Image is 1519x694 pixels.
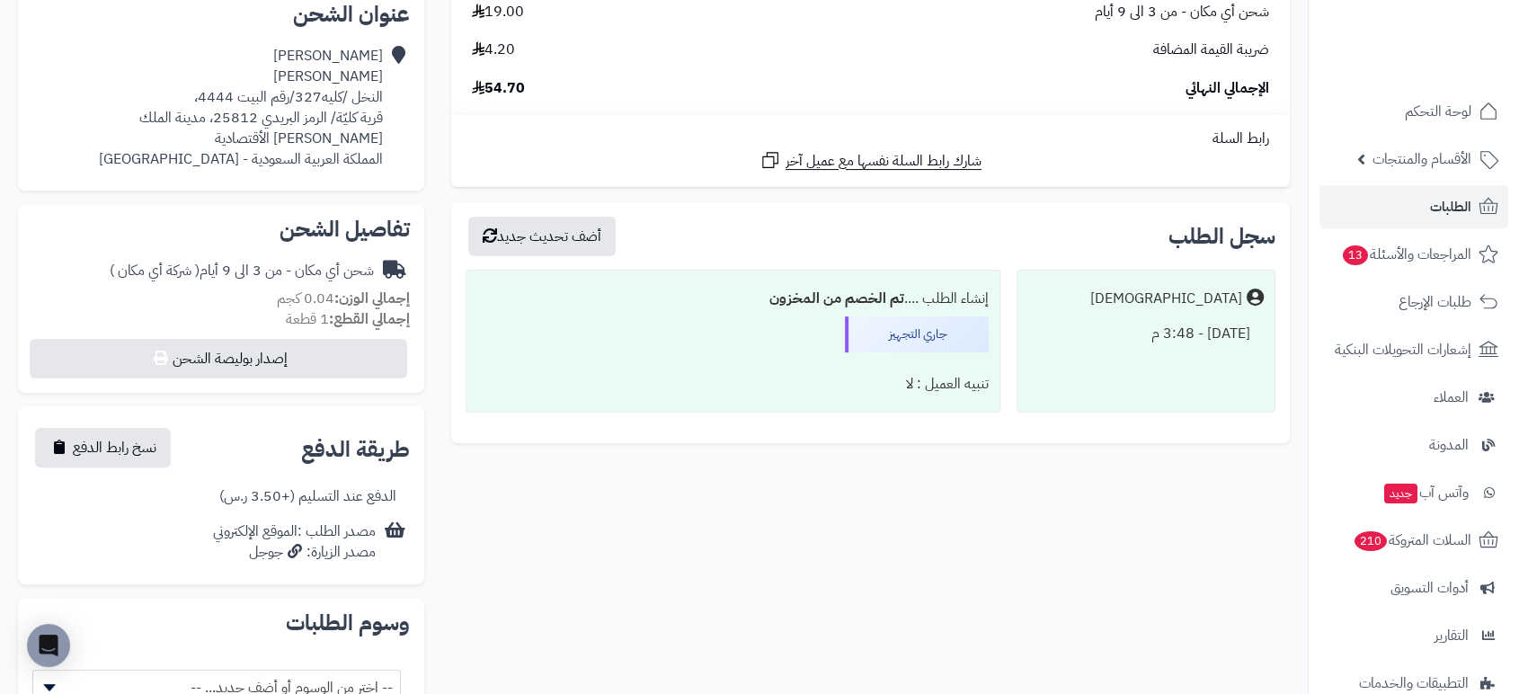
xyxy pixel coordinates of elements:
strong: إجمالي القطع: [329,308,410,330]
span: 13 [1343,245,1369,266]
button: إصدار بوليصة الشحن [30,339,407,378]
div: جاري التجهيز [845,316,989,352]
a: طلبات الإرجاع [1319,280,1508,324]
a: شارك رابط السلة نفسها مع عميل آخر [759,149,982,172]
span: أدوات التسويق [1390,575,1469,601]
div: [DATE] - 3:48 م [1028,316,1264,351]
div: Open Intercom Messenger [27,624,70,667]
div: مصدر الطلب :الموقع الإلكتروني [213,521,376,563]
div: مصدر الزيارة: جوجل [213,542,376,563]
a: أدوات التسويق [1319,566,1508,609]
strong: إجمالي الوزن: [334,288,410,309]
h3: سجل الطلب [1168,226,1275,247]
span: 210 [1355,531,1388,552]
span: جديد [1384,484,1417,503]
div: رابط السلة [458,129,1283,149]
button: نسخ رابط الدفع [35,428,171,467]
span: المدونة [1429,432,1469,458]
span: السلات المتروكة [1353,528,1471,553]
button: أضف تحديث جديد [468,217,616,256]
h2: طريقة الدفع [301,439,410,460]
span: 4.20 [472,40,515,60]
a: السلات المتروكة210 [1319,519,1508,562]
span: التقارير [1435,623,1469,648]
a: التقارير [1319,614,1508,657]
div: تنبيه العميل : لا [477,367,989,402]
span: ضريبة القيمة المضافة [1153,40,1269,60]
span: شحن أي مكان - من 3 الى 9 أيام [1095,2,1269,22]
h2: تفاصيل الشحن [32,218,410,240]
a: إشعارات التحويلات البنكية [1319,328,1508,371]
div: شحن أي مكان - من 3 الى 9 أيام [110,261,374,281]
a: وآتس آبجديد [1319,471,1508,514]
a: المراجعات والأسئلة13 [1319,233,1508,276]
span: المراجعات والأسئلة [1341,242,1471,267]
span: الطلبات [1430,194,1471,219]
span: ( شركة أي مكان ) [110,260,200,281]
b: تم الخصم من المخزون [769,288,904,309]
span: 19.00 [472,2,524,22]
span: وآتس آب [1382,480,1469,505]
span: طلبات الإرجاع [1399,289,1471,315]
a: الطلبات [1319,185,1508,228]
span: لوحة التحكم [1405,99,1471,124]
h2: وسوم الطلبات [32,612,410,634]
a: العملاء [1319,376,1508,419]
div: إنشاء الطلب .... [477,281,989,316]
small: 1 قطعة [286,308,410,330]
span: 54.70 [472,78,525,99]
span: نسخ رابط الدفع [73,437,156,458]
small: 0.04 كجم [277,288,410,309]
img: logo-2.png [1397,41,1502,79]
div: [DEMOGRAPHIC_DATA] [1090,289,1242,309]
span: العملاء [1434,385,1469,410]
div: [PERSON_NAME] [PERSON_NAME] النخل /كليه327/رقم البيت 4444، قرية كليّة/ الرمز البريدي 25812، مدينة... [32,46,383,169]
span: إشعارات التحويلات البنكية [1335,337,1471,362]
span: شارك رابط السلة نفسها مع عميل آخر [786,151,982,172]
span: الأقسام والمنتجات [1372,147,1471,172]
span: الإجمالي النهائي [1186,78,1269,99]
div: الدفع عند التسليم (+3.50 ر.س) [219,486,396,507]
a: لوحة التحكم [1319,90,1508,133]
h2: عنوان الشحن [32,4,410,25]
a: المدونة [1319,423,1508,467]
